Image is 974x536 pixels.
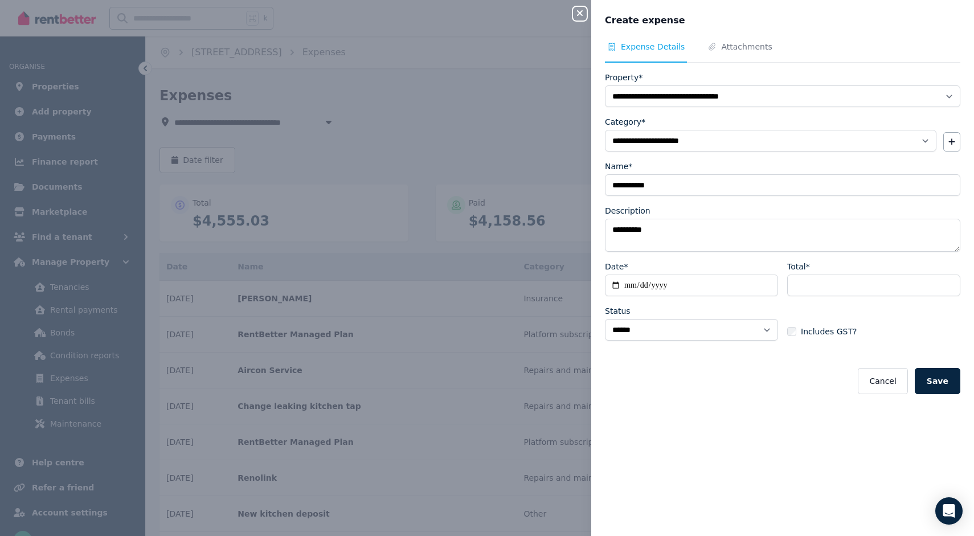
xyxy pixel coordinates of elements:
label: Name* [605,161,632,172]
span: Attachments [721,41,772,52]
label: Property* [605,72,642,83]
nav: Tabs [605,41,960,63]
label: Description [605,205,650,216]
input: Includes GST? [787,327,796,336]
label: Total* [787,261,810,272]
label: Date* [605,261,628,272]
div: Open Intercom Messenger [935,497,963,525]
button: Save [915,368,960,394]
span: Create expense [605,14,685,27]
button: Cancel [858,368,907,394]
span: Expense Details [621,41,685,52]
label: Status [605,305,631,317]
label: Category* [605,116,645,128]
span: Includes GST? [801,326,857,337]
